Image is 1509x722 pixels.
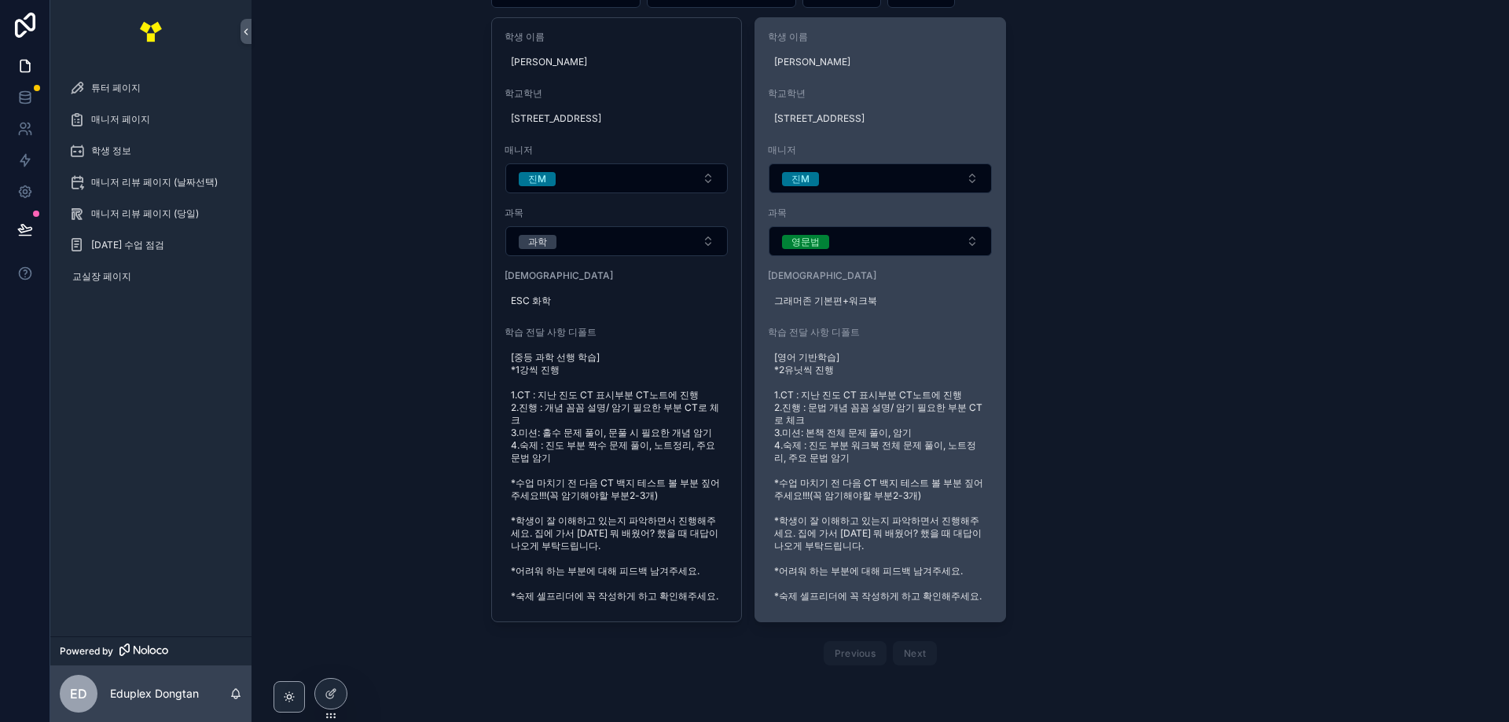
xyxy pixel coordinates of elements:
span: 과목 [768,207,993,219]
div: scrollable content [50,63,251,311]
span: ESC 화학 [511,295,723,307]
button: Select Button [769,163,992,193]
span: [PERSON_NAME] [774,56,986,68]
span: 매니저 리뷰 페이지 (날짜선택) [91,176,218,189]
img: App logo [138,19,163,44]
a: Powered by [50,636,251,665]
span: [중등 과학 선행 학습] *1강씩 진행 1.CT : 지난 진도 CT 표시부분 CT노트에 진행 2.진행 : 개념 꼼꼼 설명/ 암기 필요한 부분 CT로 체크 3.미션: 홀수 문제... [511,351,723,603]
button: Select Button [769,226,992,256]
span: 학교학년 [768,87,993,100]
button: Select Button [505,226,729,256]
p: Eduplex Dongtan [110,686,199,702]
div: 과학 [528,235,547,249]
span: ED [70,684,87,703]
span: 교실장 페이지 [72,270,131,283]
a: 매니저 리뷰 페이지 (날짜선택) [60,168,242,196]
a: 학생 이름[PERSON_NAME]학교학년[STREET_ADDRESS]매니저Select Button과목Select Button[DEMOGRAPHIC_DATA]ESC 화학학습 전... [491,17,743,622]
span: 학교학년 [505,87,729,100]
a: 교실장 페이지 [60,262,242,291]
span: 매니저 [768,144,993,156]
a: [DATE] 수업 점검 [60,231,242,259]
a: 매니저 리뷰 페이지 (당일) [60,200,242,228]
span: [DATE] 수업 점검 [91,239,164,251]
span: Powered by [60,645,113,658]
span: [STREET_ADDRESS] [774,112,986,125]
a: 학생 이름[PERSON_NAME]학교학년[STREET_ADDRESS]매니저Select Button과목Select Button[DEMOGRAPHIC_DATA]그래머존 기본편+워... [754,17,1006,622]
a: 튜터 페이지 [60,74,242,102]
a: 매니저 페이지 [60,105,242,134]
div: 진M [528,172,546,186]
span: 매니저 페이지 [91,113,150,126]
div: 영문법 [791,235,820,249]
span: 학생 정보 [91,145,131,157]
span: 그래머존 기본편+워크북 [774,295,986,307]
span: [STREET_ADDRESS] [511,112,723,125]
span: [영어 기반학습] *2유닛씩 진행 1.CT : 지난 진도 CT 표시부분 CT노트에 진행 2.진행 : 문법 개념 꼼꼼 설명/ 암기 필요한 부분 CT로 체크 3.미션: 본책 전체... [774,351,986,603]
span: 매니저 [505,144,729,156]
span: [PERSON_NAME] [511,56,723,68]
span: 튜터 페이지 [91,82,141,94]
span: 과목 [505,207,729,219]
span: 학습 전달 사항 디폴트 [505,326,729,339]
span: 학생 이름 [505,31,729,43]
span: 학습 전달 사항 디폴트 [768,326,993,339]
button: Select Button [505,163,729,193]
a: 학생 정보 [60,137,242,165]
span: [DEMOGRAPHIC_DATA] [505,269,729,282]
span: 매니저 리뷰 페이지 (당일) [91,207,199,220]
span: [DEMOGRAPHIC_DATA] [768,269,993,282]
div: 진M [791,172,810,186]
span: 학생 이름 [768,31,993,43]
